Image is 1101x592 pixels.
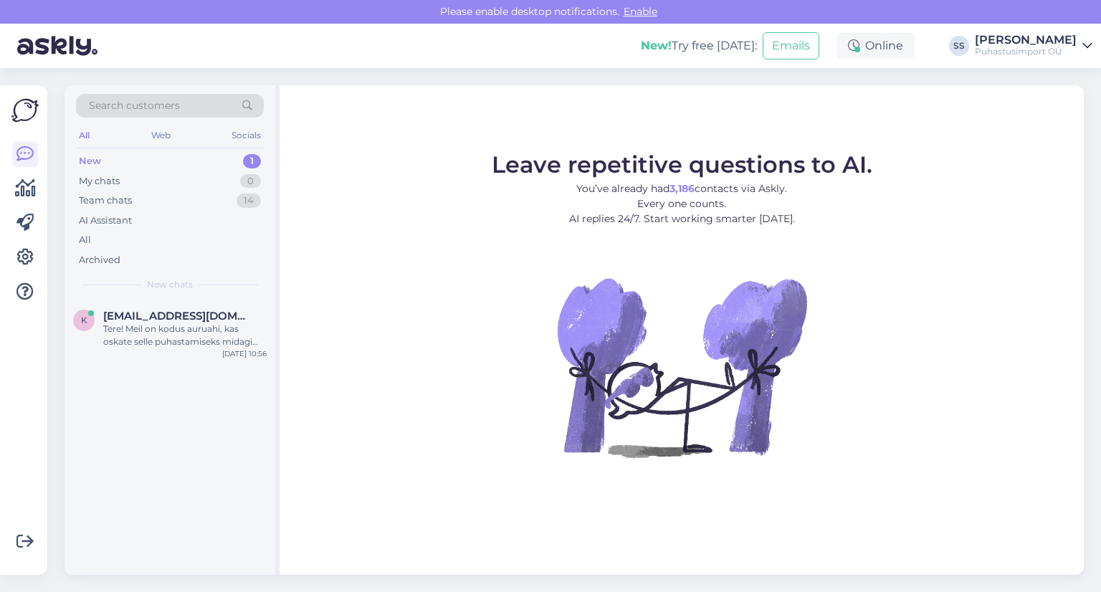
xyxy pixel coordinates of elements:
[89,98,180,113] span: Search customers
[949,36,969,56] div: SS
[79,174,120,188] div: My chats
[619,5,662,18] span: Enable
[492,181,872,226] p: You’ve already had contacts via Askly. Every one counts. AI replies 24/7. Start working smarter [...
[76,126,92,145] div: All
[553,238,811,496] img: No Chat active
[79,233,91,247] div: All
[641,37,757,54] div: Try free [DATE]:
[222,348,267,359] div: [DATE] 10:56
[492,151,872,178] span: Leave repetitive questions to AI.
[148,126,173,145] div: Web
[79,194,132,208] div: Team chats
[240,174,261,188] div: 0
[81,315,87,325] span: k
[669,182,695,195] b: 3,186
[79,253,120,267] div: Archived
[243,154,261,168] div: 1
[975,46,1077,57] div: Puhastusimport OÜ
[79,154,101,168] div: New
[237,194,261,208] div: 14
[837,33,915,59] div: Online
[79,214,132,228] div: AI Assistant
[975,34,1077,46] div: [PERSON_NAME]
[11,97,39,124] img: Askly Logo
[229,126,264,145] div: Socials
[763,32,819,59] button: Emails
[103,323,267,348] div: Tere! Meil on kodus auruahi, kas oskate selle puhastamiseks midagi soovitada, nii nuustikut kui p...
[147,278,193,291] span: New chats
[641,39,672,52] b: New!
[103,310,252,323] span: kaie@familex.ee
[975,34,1092,57] a: [PERSON_NAME]Puhastusimport OÜ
